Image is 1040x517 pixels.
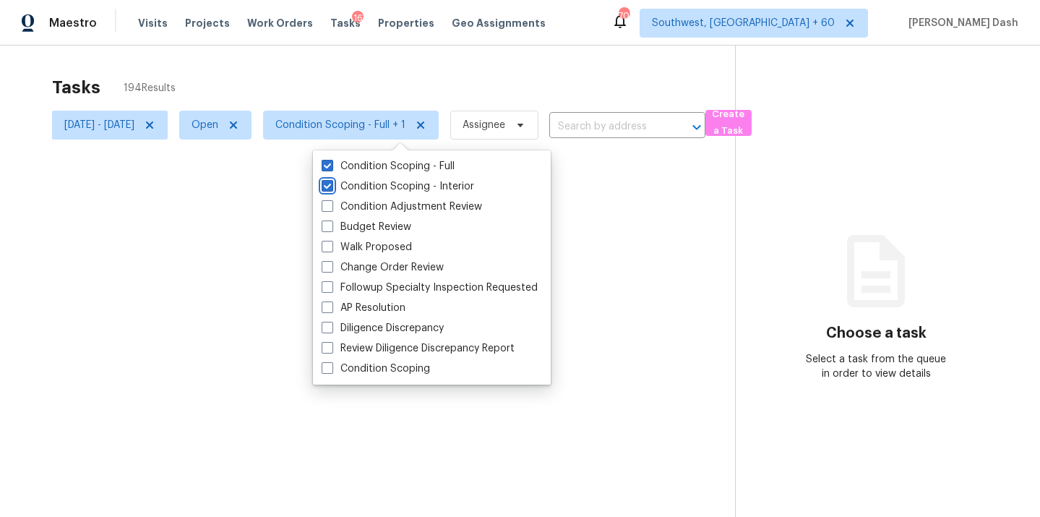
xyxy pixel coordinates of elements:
[322,220,411,234] label: Budget Review
[322,321,444,336] label: Diligence Discrepancy
[322,281,538,295] label: Followup Specialty Inspection Requested
[322,260,444,275] label: Change Order Review
[322,159,455,174] label: Condition Scoping - Full
[322,301,405,315] label: AP Resolution
[322,341,515,356] label: Review Diligence Discrepancy Report
[322,240,412,255] label: Walk Proposed
[322,179,474,194] label: Condition Scoping - Interior
[322,200,482,214] label: Condition Adjustment Review
[619,9,629,23] div: 707
[322,362,430,376] label: Condition Scoping
[352,11,364,25] div: 16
